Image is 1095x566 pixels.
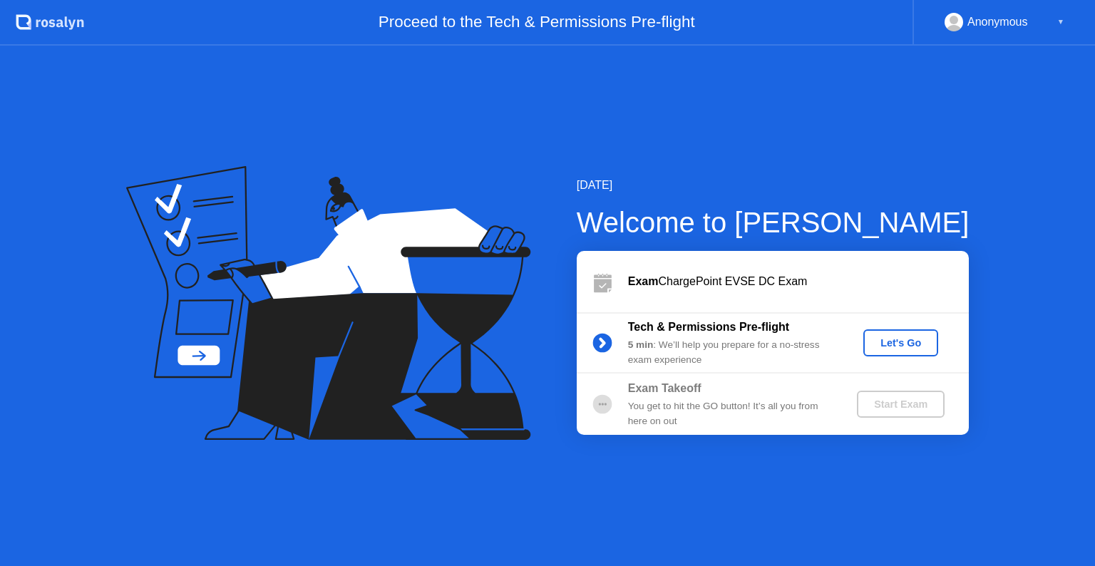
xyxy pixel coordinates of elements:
div: ChargePoint EVSE DC Exam [628,273,969,290]
b: 5 min [628,339,654,350]
button: Let's Go [863,329,938,356]
div: Let's Go [869,337,932,349]
div: You get to hit the GO button! It’s all you from here on out [628,399,833,428]
div: Welcome to [PERSON_NAME] [577,201,970,244]
b: Exam Takeoff [628,382,701,394]
div: Start Exam [863,398,939,410]
div: [DATE] [577,177,970,194]
div: ▼ [1057,13,1064,31]
div: Anonymous [967,13,1028,31]
b: Tech & Permissions Pre-flight [628,321,789,333]
div: : We’ll help you prepare for a no-stress exam experience [628,338,833,367]
b: Exam [628,275,659,287]
button: Start Exam [857,391,945,418]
